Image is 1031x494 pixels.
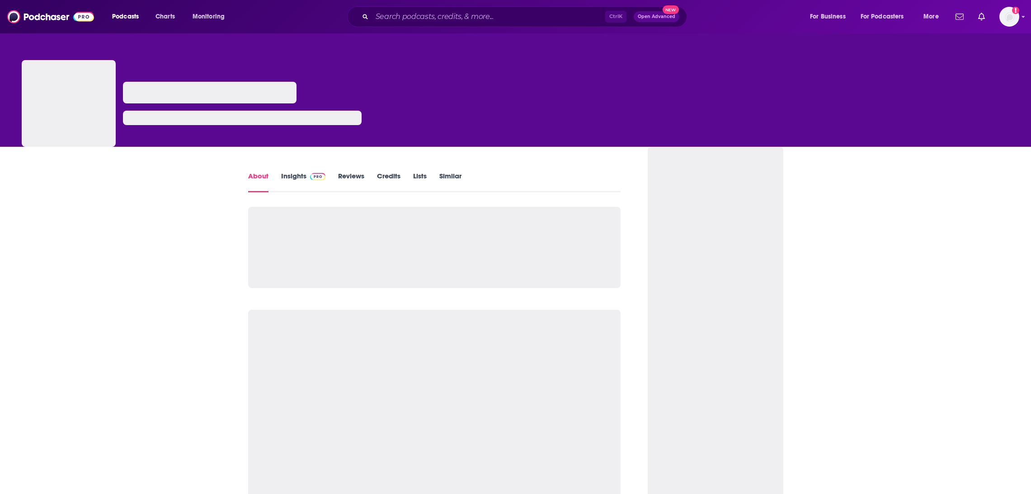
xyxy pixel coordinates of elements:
[310,173,326,180] img: Podchaser Pro
[999,7,1019,27] button: Show profile menu
[439,172,461,192] a: Similar
[112,10,139,23] span: Podcasts
[917,9,950,24] button: open menu
[638,14,675,19] span: Open Advanced
[186,9,236,24] button: open menu
[605,11,626,23] span: Ctrl K
[413,172,427,192] a: Lists
[281,172,326,192] a: InsightsPodchaser Pro
[663,5,679,14] span: New
[855,9,917,24] button: open menu
[999,7,1019,27] img: User Profile
[804,9,857,24] button: open menu
[923,10,939,23] span: More
[810,10,846,23] span: For Business
[372,9,605,24] input: Search podcasts, credits, & more...
[193,10,225,23] span: Monitoring
[377,172,400,192] a: Credits
[975,9,989,24] a: Show notifications dropdown
[999,7,1019,27] span: Logged in as LindaBurns
[338,172,364,192] a: Reviews
[155,10,175,23] span: Charts
[106,9,151,24] button: open menu
[952,9,967,24] a: Show notifications dropdown
[248,172,268,192] a: About
[634,11,679,22] button: Open AdvancedNew
[7,8,94,25] img: Podchaser - Follow, Share and Rate Podcasts
[1012,7,1019,14] svg: Add a profile image
[356,6,696,27] div: Search podcasts, credits, & more...
[150,9,180,24] a: Charts
[861,10,904,23] span: For Podcasters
